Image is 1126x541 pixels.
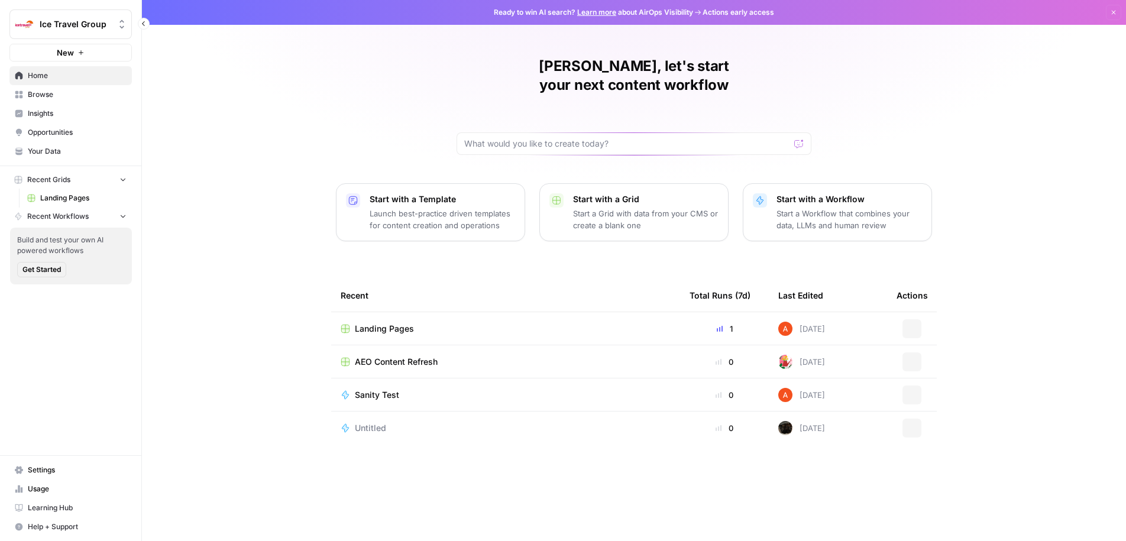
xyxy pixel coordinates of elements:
[28,146,127,157] span: Your Data
[776,208,922,231] p: Start a Workflow that combines your data, LLMs and human review
[703,7,774,18] span: Actions early access
[9,517,132,536] button: Help + Support
[690,356,759,368] div: 0
[776,193,922,205] p: Start with a Workflow
[341,356,671,368] a: AEO Content Refresh
[370,208,515,231] p: Launch best-practice driven templates for content creation and operations
[28,503,127,513] span: Learning Hub
[27,211,89,222] span: Recent Workflows
[778,421,792,435] img: a7wp29i4q9fg250eipuu1edzbiqn
[743,183,932,241] button: Start with a WorkflowStart a Workflow that combines your data, LLMs and human review
[778,322,792,336] img: cje7zb9ux0f2nqyv5qqgv3u0jxek
[341,323,671,335] a: Landing Pages
[40,193,127,203] span: Landing Pages
[778,355,792,369] img: bumscs0cojt2iwgacae5uv0980n9
[9,85,132,104] a: Browse
[57,47,74,59] span: New
[28,108,127,119] span: Insights
[341,279,671,312] div: Recent
[690,389,759,401] div: 0
[336,183,525,241] button: Start with a TemplateLaunch best-practice driven templates for content creation and operations
[22,189,132,208] a: Landing Pages
[341,422,671,434] a: Untitled
[28,127,127,138] span: Opportunities
[494,7,693,18] span: Ready to win AI search? about AirOps Visibility
[28,484,127,494] span: Usage
[14,14,35,35] img: Ice Travel Group Logo
[573,208,719,231] p: Start a Grid with data from your CMS or create a blank one
[355,389,399,401] span: Sanity Test
[370,193,515,205] p: Start with a Template
[355,356,438,368] span: AEO Content Refresh
[778,388,825,402] div: [DATE]
[9,9,132,39] button: Workspace: Ice Travel Group
[778,421,825,435] div: [DATE]
[9,44,132,61] button: New
[778,322,825,336] div: [DATE]
[9,142,132,161] a: Your Data
[9,480,132,498] a: Usage
[897,279,928,312] div: Actions
[690,279,750,312] div: Total Runs (7d)
[355,422,386,434] span: Untitled
[28,521,127,532] span: Help + Support
[690,422,759,434] div: 0
[9,171,132,189] button: Recent Grids
[9,208,132,225] button: Recent Workflows
[457,57,811,95] h1: [PERSON_NAME], let's start your next content workflow
[9,461,132,480] a: Settings
[28,465,127,475] span: Settings
[573,193,719,205] p: Start with a Grid
[40,18,111,30] span: Ice Travel Group
[355,323,414,335] span: Landing Pages
[539,183,729,241] button: Start with a GridStart a Grid with data from your CMS or create a blank one
[341,389,671,401] a: Sanity Test
[9,66,132,85] a: Home
[28,70,127,81] span: Home
[577,8,616,17] a: Learn more
[778,279,823,312] div: Last Edited
[22,264,61,275] span: Get Started
[17,262,66,277] button: Get Started
[464,138,790,150] input: What would you like to create today?
[778,355,825,369] div: [DATE]
[9,104,132,123] a: Insights
[778,388,792,402] img: cje7zb9ux0f2nqyv5qqgv3u0jxek
[27,174,70,185] span: Recent Grids
[690,323,759,335] div: 1
[9,123,132,142] a: Opportunities
[17,235,125,256] span: Build and test your own AI powered workflows
[9,498,132,517] a: Learning Hub
[28,89,127,100] span: Browse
